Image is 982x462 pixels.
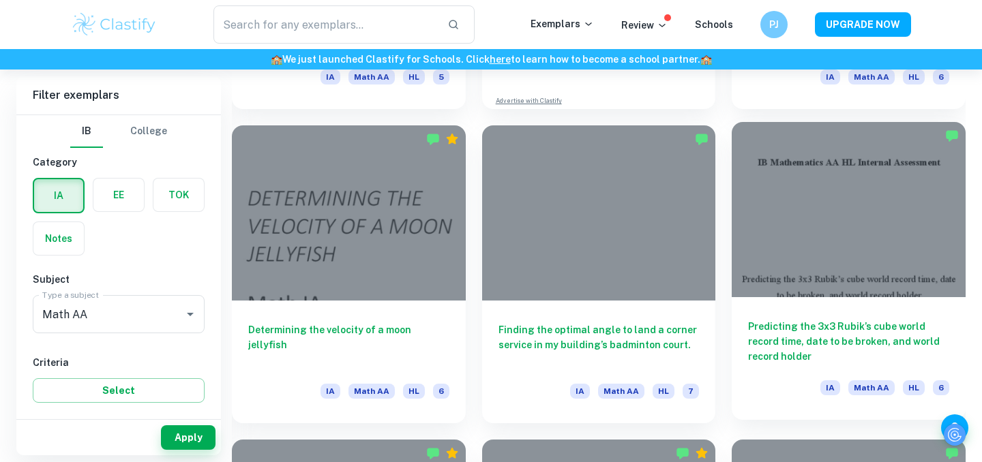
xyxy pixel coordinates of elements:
[33,378,205,403] button: Select
[33,222,84,255] button: Notes
[433,384,449,399] span: 6
[496,96,562,106] a: Advertise with Clastify
[490,54,511,65] a: here
[213,5,436,44] input: Search for any exemplars...
[426,132,440,146] img: Marked
[695,132,709,146] img: Marked
[321,384,340,399] span: IA
[445,446,459,460] div: Premium
[34,179,83,212] button: IA
[433,70,449,84] span: 5
[181,305,200,324] button: Open
[321,70,340,84] span: IA
[70,115,103,148] button: IB
[232,125,466,423] a: Determining the velocity of a moon jellyfishIAMath AAHL6
[531,16,594,31] p: Exemplars
[33,355,205,370] h6: Criteria
[695,19,733,30] a: Schools
[3,52,979,67] h6: We just launched Clastify for Schools. Click to learn how to become a school partner.
[933,380,949,395] span: 6
[676,446,689,460] img: Marked
[945,129,959,142] img: Marked
[683,384,699,399] span: 7
[42,289,99,301] label: Type a subject
[941,414,968,442] button: Help and Feedback
[70,115,167,148] div: Filter type choice
[93,179,144,211] button: EE
[748,319,949,364] h6: Predicting the 3x3 Rubik’s cube world record time, date to be broken, and world record holder
[848,70,895,84] span: Math AA
[767,17,782,32] h6: PJ
[271,54,282,65] span: 🏫
[848,380,895,395] span: Math AA
[426,446,440,460] img: Marked
[933,70,949,84] span: 6
[695,446,709,460] div: Premium
[33,272,205,287] h6: Subject
[945,446,959,460] img: Marked
[445,132,459,146] div: Premium
[820,380,840,395] span: IA
[348,384,395,399] span: Math AA
[820,70,840,84] span: IA
[16,76,221,114] h6: Filter exemplars
[248,322,449,367] h6: Determining the velocity of a moon jellyfish
[130,115,167,148] button: College
[348,70,395,84] span: Math AA
[482,125,716,423] a: Finding the optimal angle to land a corner service in my building’s badminton court.IAMath AAHL7
[903,70,925,84] span: HL
[161,425,215,450] button: Apply
[700,54,712,65] span: 🏫
[598,384,644,399] span: Math AA
[71,11,158,38] img: Clastify logo
[153,179,204,211] button: TOK
[732,125,966,423] a: Predicting the 3x3 Rubik’s cube world record time, date to be broken, and world record holderIAMa...
[760,11,788,38] button: PJ
[815,12,911,37] button: UPGRADE NOW
[403,384,425,399] span: HL
[903,380,925,395] span: HL
[33,155,205,170] h6: Category
[621,18,668,33] p: Review
[653,384,674,399] span: HL
[570,384,590,399] span: IA
[403,70,425,84] span: HL
[499,322,700,367] h6: Finding the optimal angle to land a corner service in my building’s badminton court.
